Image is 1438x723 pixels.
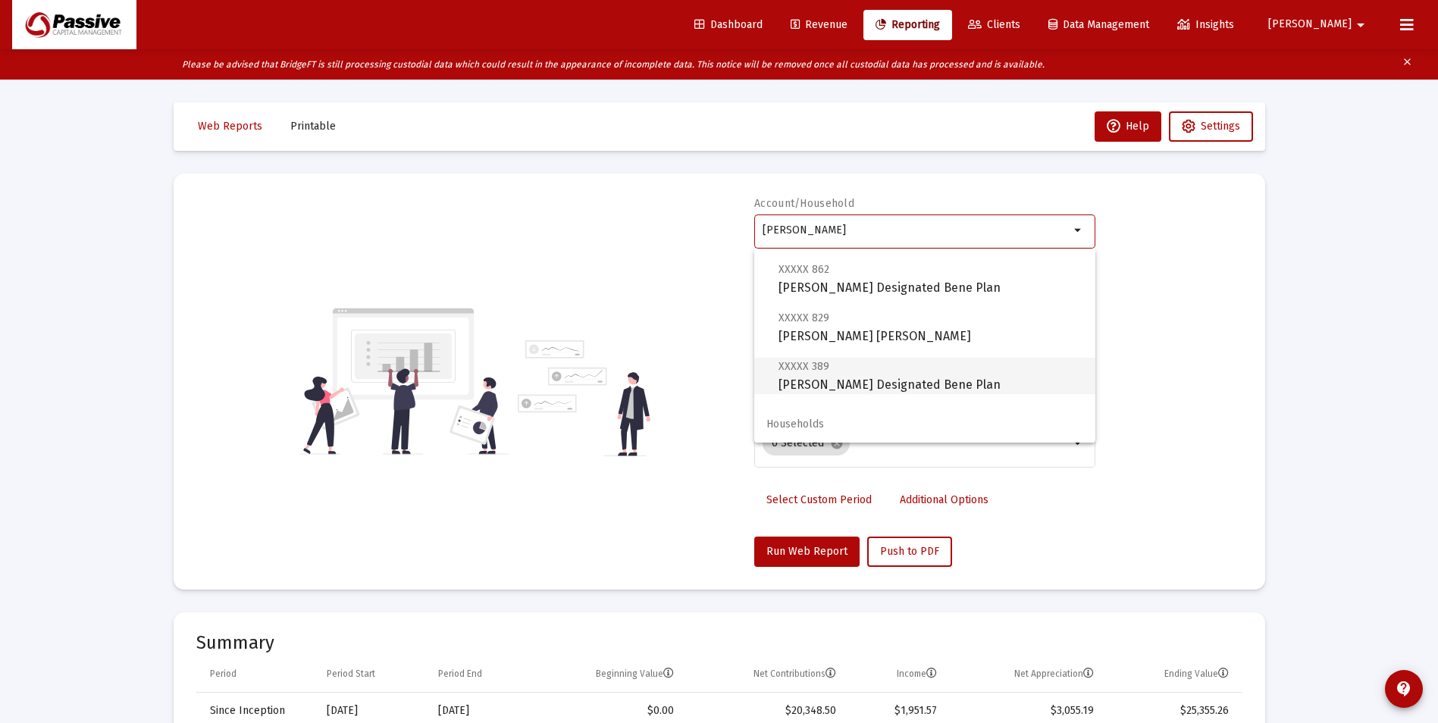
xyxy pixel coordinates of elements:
a: Insights [1165,10,1246,40]
span: [PERSON_NAME] [PERSON_NAME] [779,308,1083,346]
div: Period End [438,668,482,680]
span: Run Web Report [766,545,847,558]
button: Push to PDF [867,537,952,567]
td: Column Period [196,656,316,693]
button: [PERSON_NAME] [1250,9,1388,39]
i: Please be advised that BridgeFT is still processing custodial data which could result in the appe... [182,59,1045,70]
img: reporting [300,306,509,456]
mat-icon: arrow_drop_down [1070,434,1088,452]
span: Additional Options [900,493,988,506]
span: Data Management [1048,18,1149,31]
button: Settings [1169,111,1253,142]
label: Account/Household [754,197,854,210]
span: Web Reports [198,120,262,133]
mat-chip-list: Selection [763,428,1070,459]
span: Reporting [876,18,940,31]
td: Column Net Appreciation [948,656,1104,693]
td: Column Beginning Value [533,656,685,693]
mat-chip: 6 Selected [763,431,850,455]
span: XXXXX 862 [779,263,829,276]
a: Dashboard [682,10,775,40]
td: Column Period End [428,656,533,693]
span: Clients [968,18,1020,31]
span: Help [1107,120,1149,133]
mat-icon: clear [1402,53,1413,76]
div: Period Start [327,668,375,680]
td: Column Period Start [316,656,428,693]
button: Printable [278,111,348,142]
a: Clients [956,10,1032,40]
span: Revenue [791,18,847,31]
a: Reporting [863,10,952,40]
div: [DATE] [438,703,522,718]
span: Households [754,406,1095,443]
a: Data Management [1036,10,1161,40]
span: XXXXX 389 [779,360,829,373]
div: Income [897,668,937,680]
td: Column Income [847,656,948,693]
div: Beginning Value [596,668,674,680]
mat-icon: arrow_drop_down [1070,221,1088,239]
div: Net Contributions [753,668,836,680]
mat-icon: contact_support [1395,680,1413,698]
button: Run Web Report [754,537,860,567]
input: Search or select an account or household [763,224,1070,236]
img: Dashboard [23,10,125,40]
span: [PERSON_NAME] Designated Bene Plan [779,260,1083,297]
mat-icon: cancel [830,437,844,450]
div: Net Appreciation [1014,668,1094,680]
mat-card-title: Summary [196,635,1242,650]
div: Period [210,668,237,680]
span: Select Custom Period [766,493,872,506]
span: Printable [290,120,336,133]
a: Revenue [779,10,860,40]
mat-icon: arrow_drop_down [1352,10,1370,40]
td: Column Ending Value [1104,656,1242,693]
span: Insights [1177,18,1234,31]
span: Push to PDF [880,545,939,558]
span: Dashboard [694,18,763,31]
button: Web Reports [186,111,274,142]
td: Column Net Contributions [685,656,847,693]
span: XXXXX 829 [779,311,829,324]
span: [PERSON_NAME] [1268,18,1352,31]
img: reporting-alt [518,340,650,456]
div: Ending Value [1164,668,1229,680]
span: Settings [1201,120,1240,133]
span: [PERSON_NAME] Designated Bene Plan [779,357,1083,394]
button: Help [1095,111,1161,142]
div: [DATE] [327,703,417,718]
